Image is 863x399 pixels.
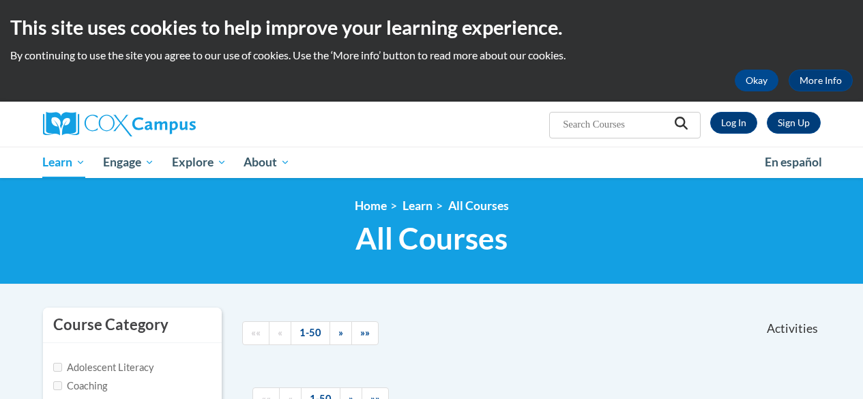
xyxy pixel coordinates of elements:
[33,147,831,178] div: Main menu
[403,198,433,213] a: Learn
[42,154,85,171] span: Learn
[355,198,387,213] a: Home
[10,48,853,63] p: By continuing to use the site you agree to our use of cookies. Use the ‘More info’ button to read...
[360,327,370,338] span: »»
[53,363,62,372] input: Checkbox for Options
[94,147,163,178] a: Engage
[53,381,62,390] input: Checkbox for Options
[172,154,226,171] span: Explore
[710,112,757,134] a: Log In
[269,321,291,345] a: Previous
[53,379,107,394] label: Coaching
[735,70,778,91] button: Okay
[355,220,508,256] span: All Courses
[671,116,691,134] button: Search
[351,321,379,345] a: End
[242,321,269,345] a: Begining
[767,112,821,134] a: Register
[235,147,299,178] a: About
[765,155,822,169] span: En español
[561,116,671,132] input: Search Courses
[756,148,831,177] a: En español
[163,147,235,178] a: Explore
[448,198,509,213] a: All Courses
[278,327,282,338] span: «
[53,314,169,336] h3: Course Category
[330,321,352,345] a: Next
[244,154,290,171] span: About
[34,147,95,178] a: Learn
[789,70,853,91] a: More Info
[43,112,196,136] img: Cox Campus
[53,360,154,375] label: Adolescent Literacy
[251,327,261,338] span: ««
[338,327,343,338] span: »
[291,321,330,345] a: 1-50
[10,14,853,41] h2: This site uses cookies to help improve your learning experience.
[103,154,154,171] span: Engage
[43,112,289,136] a: Cox Campus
